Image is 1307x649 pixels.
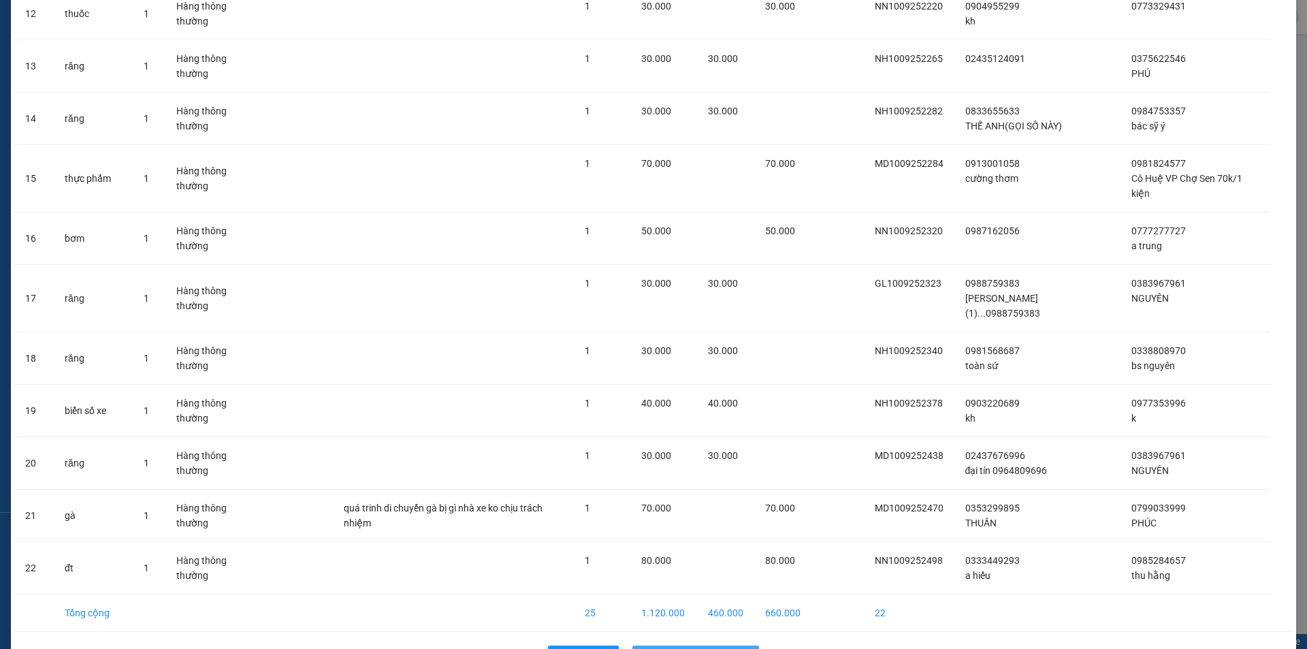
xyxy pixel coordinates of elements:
[14,40,54,93] td: 13
[585,106,590,116] span: 1
[165,212,270,265] td: Hàng thông thường
[965,360,998,371] span: toàn sứ
[585,1,590,12] span: 1
[697,595,754,632] td: 460.000
[641,106,671,116] span: 30.000
[875,450,943,461] span: MD1009252438
[165,332,270,385] td: Hàng thông thường
[965,16,975,27] span: kh
[708,345,738,356] span: 30.000
[965,278,1020,289] span: 0988759383
[875,345,943,356] span: NH1009252340
[14,212,54,265] td: 16
[965,225,1020,236] span: 0987162056
[144,233,149,244] span: 1
[144,113,149,124] span: 1
[165,385,270,437] td: Hàng thông thường
[1131,1,1186,12] span: 0773329431
[144,405,149,416] span: 1
[708,278,738,289] span: 30.000
[165,93,270,145] td: Hàng thông thường
[1131,555,1186,566] span: 0985284657
[708,53,738,64] span: 30.000
[14,332,54,385] td: 18
[641,158,671,169] span: 70.000
[1131,465,1169,476] span: NGUYÊN
[54,40,133,93] td: răng
[54,595,133,632] td: Tổng cộng
[54,145,133,212] td: thực phẩm
[585,450,590,461] span: 1
[965,293,1040,319] span: [PERSON_NAME](1)...0988759383
[585,398,590,409] span: 1
[765,1,795,12] span: 30.000
[14,145,54,212] td: 15
[864,595,954,632] td: 22
[965,121,1062,131] span: THẾ ANH(GỌI SỐ NÀY)
[165,437,270,490] td: Hàng thông thường
[1131,278,1186,289] span: 0383967961
[585,158,590,169] span: 1
[1131,345,1186,356] span: 0338808970
[875,398,943,409] span: NH1009252378
[144,353,149,364] span: 1
[1131,413,1136,424] span: k
[1131,173,1242,199] span: Cô Huệ VP Chợ Sen 70k/1 kiện
[875,225,943,236] span: NN1009252320
[875,53,943,64] span: NH1009252265
[585,53,590,64] span: 1
[585,555,590,566] span: 1
[144,510,149,521] span: 1
[54,212,133,265] td: bơm
[641,225,671,236] span: 50.000
[765,503,795,513] span: 70.000
[641,398,671,409] span: 40.000
[1131,68,1150,79] span: PHÚ
[754,595,811,632] td: 660.000
[965,555,1020,566] span: 0333449293
[14,437,54,490] td: 20
[965,570,990,581] span: a hiếu
[54,93,133,145] td: răng
[165,265,270,332] td: Hàng thông thường
[875,158,943,169] span: MD1009252284
[1131,158,1186,169] span: 0981824577
[14,265,54,332] td: 17
[765,225,795,236] span: 50.000
[165,542,270,595] td: Hàng thông thường
[965,398,1020,409] span: 0903220689
[54,332,133,385] td: răng
[54,265,133,332] td: răng
[1131,225,1186,236] span: 0777277727
[965,1,1020,12] span: 0904955299
[1131,121,1165,131] span: bác sỹ ý
[165,145,270,212] td: Hàng thông thường
[344,503,543,528] span: quá trinh di chuyển gà bị gì nhà xe ko chịu trách nhiệm
[54,385,133,437] td: biển số xe
[641,555,671,566] span: 80.000
[585,278,590,289] span: 1
[144,293,149,304] span: 1
[708,450,738,461] span: 30.000
[144,563,149,573] span: 1
[54,542,133,595] td: đt
[641,345,671,356] span: 30.000
[144,61,149,72] span: 1
[144,8,149,19] span: 1
[965,53,1025,64] span: 02435124091
[875,1,943,12] span: NN1009252220
[1131,503,1186,513] span: 0799033999
[54,490,133,542] td: gà
[585,225,590,236] span: 1
[965,345,1020,356] span: 0981568687
[144,458,149,469] span: 1
[1131,450,1186,461] span: 0383967961
[630,595,698,632] td: 1.120.000
[14,542,54,595] td: 22
[965,413,975,424] span: kh
[641,503,671,513] span: 70.000
[875,555,943,566] span: NN1009252498
[708,106,738,116] span: 30.000
[965,465,1048,476] span: đại tín 0964809696
[1131,570,1170,581] span: thu hằng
